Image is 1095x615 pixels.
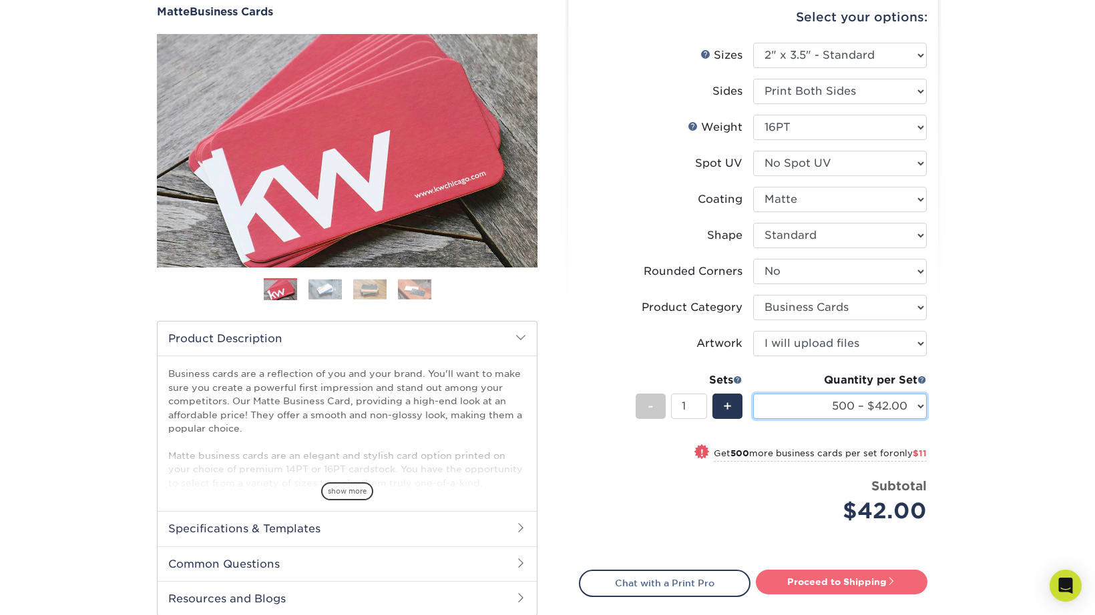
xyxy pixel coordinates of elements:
[157,5,190,18] span: Matte
[756,570,927,594] a: Proceed to Shipping
[723,396,732,416] span: +
[730,448,749,458] strong: 500
[700,47,742,63] div: Sizes
[636,372,742,388] div: Sets
[1050,570,1082,602] div: Open Intercom Messenger
[158,322,537,356] h2: Product Description
[353,279,387,299] img: Business Cards 03
[696,336,742,352] div: Artwork
[763,495,927,527] div: $42.00
[698,191,742,207] div: Coating
[3,574,114,610] iframe: Google Customer Reviews
[158,546,537,581] h2: Common Questions
[264,273,297,307] img: Business Cards 01
[700,446,704,460] span: !
[644,263,742,279] div: Rounded Corners
[712,83,742,99] div: Sides
[913,448,927,458] span: $11
[321,482,373,500] span: show more
[871,478,927,493] strong: Subtotal
[648,396,654,416] span: -
[688,119,742,135] div: Weight
[308,279,342,299] img: Business Cards 02
[157,5,537,18] a: MatteBusiness Cards
[398,279,431,299] img: Business Cards 04
[579,570,750,596] a: Chat with a Print Pro
[642,299,742,316] div: Product Category
[158,511,537,546] h2: Specifications & Templates
[714,448,927,462] small: Get more business cards per set for
[168,367,526,557] p: Business cards are a reflection of you and your brand. You'll want to make sure you create a powe...
[893,448,927,458] span: only
[157,5,537,18] h1: Business Cards
[753,372,927,388] div: Quantity per Set
[707,227,742,243] div: Shape
[695,155,742,171] div: Spot UV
